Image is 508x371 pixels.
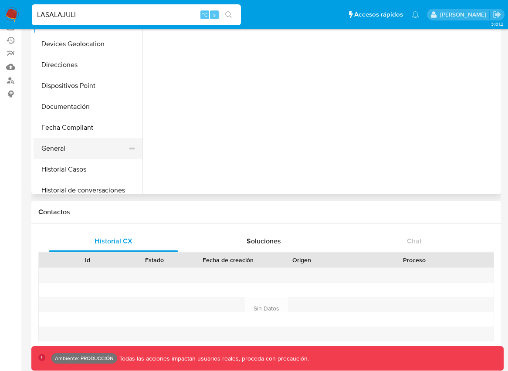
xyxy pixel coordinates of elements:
button: Historial Casos [34,159,142,180]
button: Direcciones [34,54,142,75]
button: Documentación [34,96,142,117]
a: Salir [492,10,501,19]
span: Chat [407,236,422,246]
button: Fecha Compliant [34,117,142,138]
button: Historial de conversaciones [34,180,142,201]
input: Buscar usuario o caso... [32,9,241,20]
button: Dispositivos Point [34,75,142,96]
p: Todas las acciones impactan usuarios reales, proceda con precaución. [117,354,309,363]
p: nicolas.tolosa@mercadolibre.com [440,10,489,19]
div: Id [60,256,115,264]
p: Ambiente: PRODUCCIÓN [55,357,114,360]
span: 3.161.2 [491,20,504,27]
button: General [34,138,135,159]
div: Estado [127,256,181,264]
div: Proceso [341,256,488,264]
span: Soluciones [247,236,281,246]
button: Devices Geolocation [34,34,142,54]
span: Accesos rápidos [354,10,403,19]
div: Fecha de creación [194,256,262,264]
span: ⌥ [201,10,208,19]
a: Notificaciones [412,11,419,18]
span: s [213,10,216,19]
h1: Contactos [38,208,494,216]
span: Historial CX [95,236,132,246]
button: search-icon [220,9,237,21]
div: Origen [274,256,329,264]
